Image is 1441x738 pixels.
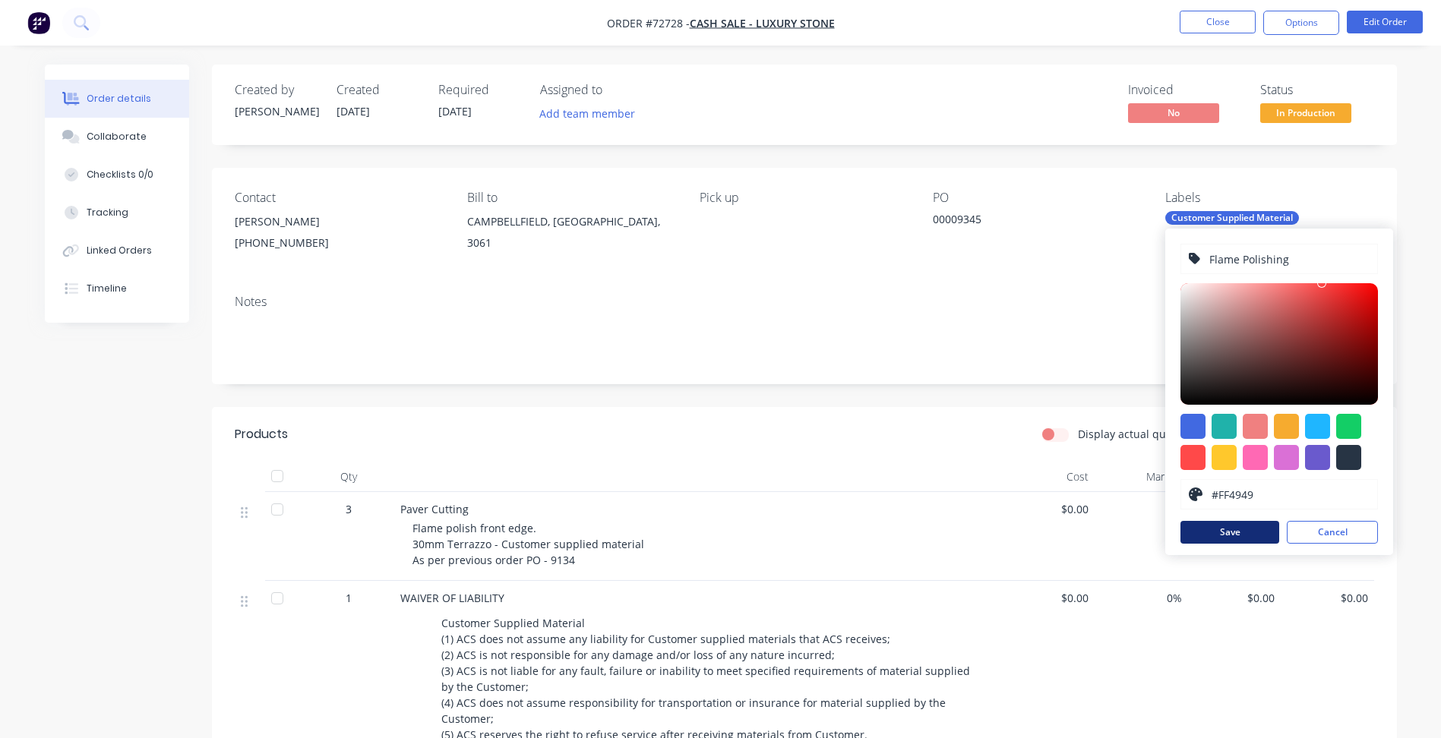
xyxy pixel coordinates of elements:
div: #6a5acd [1305,445,1330,470]
span: 3 [346,501,352,517]
span: WAIVER OF LIABILITY [400,591,504,605]
div: [PERSON_NAME] [235,103,318,119]
button: Linked Orders [45,232,189,270]
button: Add team member [531,103,643,124]
button: Timeline [45,270,189,307]
div: CAMPBELLFIELD, [GEOGRAPHIC_DATA], 3061 [467,211,675,254]
div: #ff4949 [1180,445,1206,470]
div: #4169e1 [1180,414,1206,439]
button: Edit Order [1347,11,1423,33]
span: 0% [1101,501,1182,517]
input: Enter label name... [1208,244,1370,273]
div: #ff69b4 [1243,445,1268,470]
div: 00009345 [933,211,1123,232]
button: Checklists 0/0 [45,156,189,194]
div: #f08080 [1243,414,1268,439]
span: Flame polish front edge. 30mm Terrazzo - Customer supplied material As per previous order PO - 9134 [412,521,644,567]
div: Checklists 0/0 [87,168,153,181]
span: $0.00 [1194,590,1275,606]
div: [PERSON_NAME][PHONE_NUMBER] [235,211,443,260]
div: #273444 [1336,445,1361,470]
div: Pick up [700,191,908,205]
div: Markup [1095,462,1188,492]
div: Status [1260,83,1374,97]
button: In Production [1260,103,1351,126]
div: Notes [235,295,1374,309]
button: Cancel [1287,521,1378,544]
button: Add team member [540,103,643,124]
div: PO [933,191,1141,205]
div: Assigned to [540,83,692,97]
button: Options [1263,11,1339,35]
div: Qty [303,462,394,492]
div: Contact [235,191,443,205]
div: Timeline [87,282,127,295]
div: Tracking [87,206,128,219]
div: Labels [1165,191,1373,205]
label: Display actual quantities [1078,426,1204,442]
span: [DATE] [438,104,472,118]
div: Cost [1002,462,1095,492]
div: Order details [87,92,151,106]
span: $0.00 [1008,590,1089,606]
div: #13ce66 [1336,414,1361,439]
div: Customer Supplied Material [1165,211,1299,225]
div: Linked Orders [87,244,152,257]
div: CAMPBELLFIELD, [GEOGRAPHIC_DATA], 3061 [467,211,675,260]
span: No [1128,103,1219,122]
div: Collaborate [87,130,147,143]
div: Required [438,83,522,97]
div: #1fb6ff [1305,414,1330,439]
span: In Production [1260,103,1351,122]
span: [DATE] [337,104,370,118]
div: Invoiced [1128,83,1242,97]
img: Factory [27,11,50,34]
button: Save [1180,521,1279,544]
button: Tracking [45,194,189,232]
div: Created by [235,83,318,97]
div: Bill to [467,191,675,205]
div: Created [337,83,420,97]
div: #da70d6 [1274,445,1299,470]
div: Products [235,425,288,443]
button: Collaborate [45,118,189,156]
button: Close [1180,11,1256,33]
span: 1 [346,590,352,606]
div: [PHONE_NUMBER] [235,232,443,254]
div: #ffc82c [1212,445,1237,470]
a: Cash Sale - Luxury Stone [690,16,835,30]
span: Order #72728 - [607,16,690,30]
div: #f6ab2f [1274,414,1299,439]
span: 0% [1101,590,1182,606]
span: $0.00 [1008,501,1089,517]
span: $0.00 [1287,590,1368,606]
span: Paver Cutting [400,502,469,516]
div: [PERSON_NAME] [235,211,443,232]
button: Order details [45,80,189,118]
div: #20b2aa [1212,414,1237,439]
